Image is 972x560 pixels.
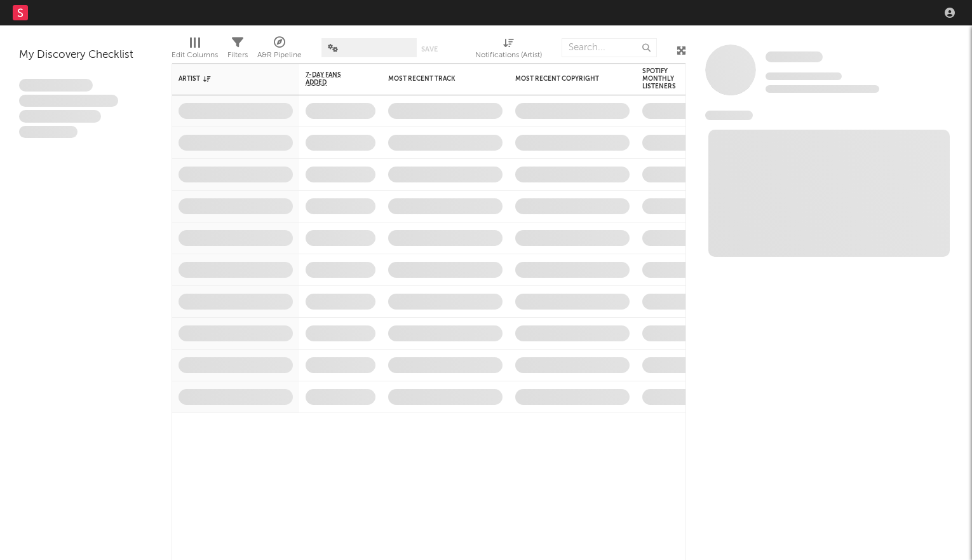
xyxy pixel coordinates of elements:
[421,46,438,53] button: Save
[766,85,879,93] span: 0 fans last week
[172,48,218,63] div: Edit Columns
[19,110,101,123] span: Praesent ac interdum
[642,67,687,90] div: Spotify Monthly Listeners
[515,75,611,83] div: Most Recent Copyright
[19,126,78,139] span: Aliquam viverra
[257,32,302,69] div: A&R Pipeline
[766,72,842,80] span: Tracking Since: [DATE]
[172,32,218,69] div: Edit Columns
[19,95,118,107] span: Integer aliquet in purus et
[475,48,542,63] div: Notifications (Artist)
[388,75,483,83] div: Most Recent Track
[475,32,542,69] div: Notifications (Artist)
[766,51,823,62] span: Some Artist
[179,75,274,83] div: Artist
[227,32,248,69] div: Filters
[562,38,657,57] input: Search...
[306,71,356,86] span: 7-Day Fans Added
[19,79,93,92] span: Lorem ipsum dolor
[257,48,302,63] div: A&R Pipeline
[766,51,823,64] a: Some Artist
[705,111,753,120] span: News Feed
[227,48,248,63] div: Filters
[19,48,152,63] div: My Discovery Checklist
